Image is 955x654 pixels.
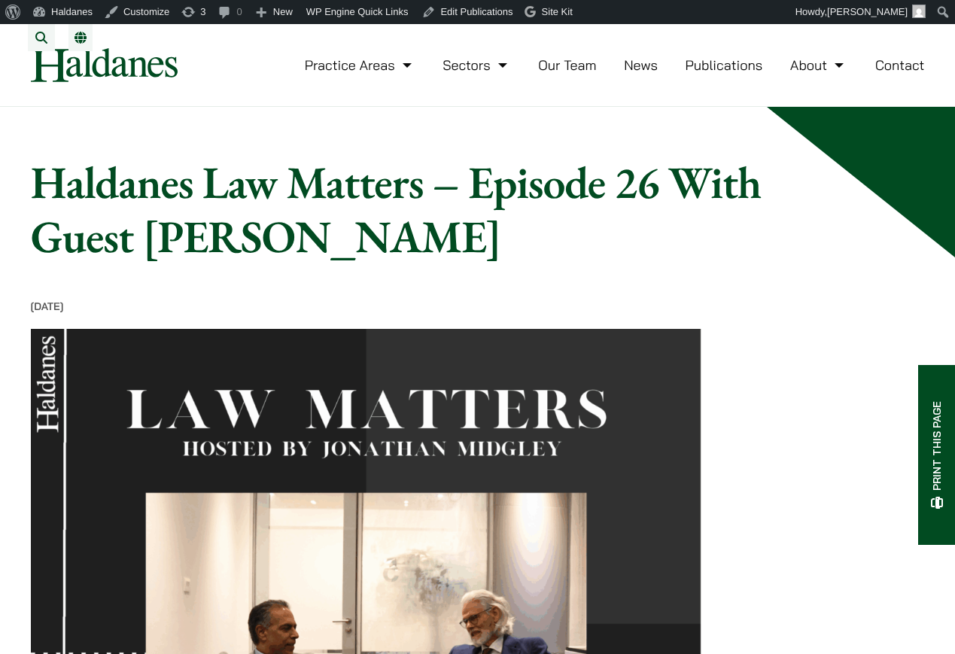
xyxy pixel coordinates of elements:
[28,24,55,51] button: Search
[686,56,763,74] a: Publications
[875,56,925,74] a: Contact
[31,48,178,82] img: Logo of Haldanes
[827,6,908,17] span: [PERSON_NAME]
[75,32,87,44] a: Switch to EN
[542,6,573,17] span: Site Kit
[790,56,847,74] a: About
[305,56,415,74] a: Practice Areas
[443,56,510,74] a: Sectors
[31,300,64,313] time: [DATE]
[31,155,812,263] h1: Haldanes Law Matters – Episode 26 With Guest [PERSON_NAME]
[624,56,658,74] a: News
[538,56,596,74] a: Our Team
